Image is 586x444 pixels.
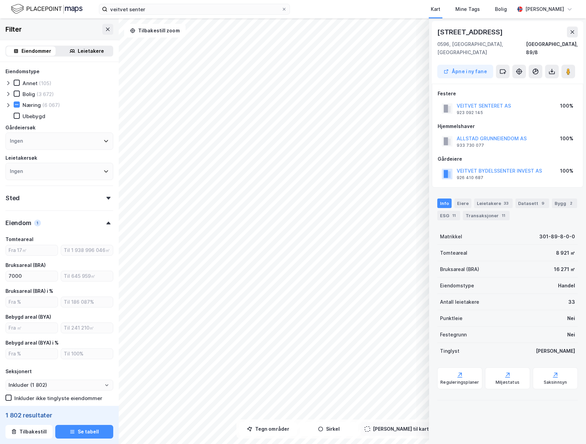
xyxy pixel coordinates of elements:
[23,113,45,120] div: Ubebygd
[454,199,471,208] div: Eiere
[495,5,507,13] div: Bolig
[474,199,513,208] div: Leietakere
[55,425,113,439] button: Se tabell
[5,261,46,269] div: Bruksareal (BRA)
[440,380,479,385] div: Reguleringsplaner
[6,323,58,333] input: Fra ㎡
[496,380,519,385] div: Miljøstatus
[502,200,510,207] div: 33
[457,175,483,180] div: 926 410 687
[5,124,35,132] div: Gårdeiersøk
[5,219,31,227] div: Eiendom
[6,245,58,255] input: Fra 17㎡
[560,134,573,143] div: 100%
[61,271,113,281] input: Til 645 959㎡
[23,102,41,108] div: Næring
[11,3,83,15] img: logo.f888ab2527a4732fd821a326f86c7f29.svg
[6,349,58,359] input: Fra %
[554,265,575,273] div: 16 271 ㎡
[239,422,297,436] button: Tegn områder
[5,235,33,243] div: Tomteareal
[552,411,586,444] div: Kontrollprogram for chat
[457,143,484,148] div: 933 730 077
[373,425,445,433] div: [PERSON_NAME] til kartutsnitt
[42,102,60,108] div: (6 067)
[6,297,58,307] input: Fra %
[567,331,575,339] div: Nei
[440,314,463,322] div: Punktleie
[5,67,40,76] div: Eiendomstype
[437,211,460,220] div: ESG
[5,411,113,419] div: 1 802 resultater
[437,40,526,57] div: 0596, [GEOGRAPHIC_DATA], [GEOGRAPHIC_DATA]
[23,91,35,97] div: Bolig
[568,200,574,207] div: 2
[437,199,452,208] div: Info
[431,5,440,13] div: Kart
[10,137,23,145] div: Ingen
[6,380,113,390] input: ClearOpen
[5,339,59,347] div: Bebygd areal (BYA) i %
[5,154,37,162] div: Leietakersøk
[36,91,54,97] div: (3 672)
[440,233,462,241] div: Matrikkel
[437,27,504,37] div: [STREET_ADDRESS]
[440,282,474,290] div: Eiendomstype
[568,298,575,306] div: 33
[525,5,564,13] div: [PERSON_NAME]
[124,24,186,37] button: Tilbakestill zoom
[5,425,53,439] button: Tilbakestill
[515,199,549,208] div: Datasett
[23,80,38,86] div: Annet
[440,347,459,355] div: Tinglyst
[5,367,32,376] div: Seksjonert
[440,249,467,257] div: Tomteareal
[440,265,479,273] div: Bruksareal (BRA)
[567,314,575,322] div: Nei
[5,287,53,295] div: Bruksareal (BRA) i %
[6,271,58,281] input: Fra ㎡
[558,282,575,290] div: Handel
[61,245,113,255] input: Til 1 938 996 046㎡
[552,199,577,208] div: Bygg
[451,212,457,219] div: 11
[560,102,573,110] div: 100%
[5,313,51,321] div: Bebygd areal (BYA)
[560,167,573,175] div: 100%
[438,122,577,130] div: Hjemmelshaver
[21,47,51,55] div: Eiendommer
[526,40,578,57] div: [GEOGRAPHIC_DATA], 89/8
[463,211,510,220] div: Transaksjoner
[107,4,281,14] input: Søk på adresse, matrikkel, gårdeiere, leietakere eller personer
[544,380,567,385] div: Saksinnsyn
[61,297,113,307] input: Til 186 087%
[455,5,480,13] div: Mine Tags
[5,194,20,202] div: Sted
[500,212,507,219] div: 11
[61,349,113,359] input: Til 100%
[556,249,575,257] div: 8 921 ㎡
[457,110,483,115] div: 923 092 145
[78,47,104,55] div: Leietakere
[552,411,586,444] iframe: Chat Widget
[536,347,575,355] div: [PERSON_NAME]
[61,323,113,333] input: Til 241 210㎡
[440,298,479,306] div: Antall leietakere
[440,331,467,339] div: Festegrunn
[10,167,23,175] div: Ingen
[438,90,577,98] div: Festere
[34,220,41,226] div: 1
[14,395,102,401] div: Inkluder ikke tinglyste eiendommer
[300,422,358,436] button: Sirkel
[104,382,109,388] button: Open
[540,200,546,207] div: 9
[39,80,52,86] div: (105)
[539,233,575,241] div: 301-89-8-0-0
[438,155,577,163] div: Gårdeiere
[437,65,493,78] button: Åpne i ny fane
[5,24,22,35] div: Filter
